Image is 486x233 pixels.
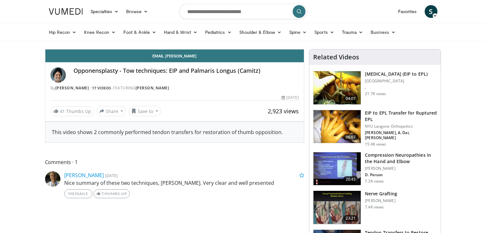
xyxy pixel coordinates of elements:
p: [PERSON_NAME] [365,166,437,171]
h3: [MEDICAL_DATA] (EIP to EPL) [365,71,428,77]
a: Business [367,26,399,39]
a: 04:07 [MEDICAL_DATA] (EIP to EPL) [GEOGRAPHIC_DATA] . 21.7K views [313,71,437,105]
p: 15.4K views [365,142,386,147]
div: By FEATURING [50,85,299,91]
input: Search topics, interventions [179,4,307,19]
span: 23:21 [343,215,359,222]
a: 17 Videos [90,85,113,91]
p: [GEOGRAPHIC_DATA] [365,79,428,84]
a: Spine [285,26,311,39]
h3: EIP to EPL Transfer for Ruptured EPL [365,110,437,123]
a: Specialties [87,5,123,18]
small: [DATE] [105,173,118,178]
a: Hand & Wrist [160,26,201,39]
p: D. Person [365,172,437,177]
a: Shoulder & Elbow [235,26,285,39]
span: 04:07 [343,95,359,102]
a: Message [64,189,92,198]
h4: Opponensplasty - Tow techniques: EIP and Palmaris Longus (Camitz) [73,67,299,74]
a: Trauma [338,26,367,39]
a: 20:43 Compression Neuropathies in the Hand and Elbow [PERSON_NAME] D. Person 7.3K views [313,152,437,186]
a: Sports [311,26,338,39]
a: 23:21 Nerve Grafting [PERSON_NAME] 7.4K views [313,191,437,224]
h3: Compression Neuropathies in the Hand and Elbow [365,152,437,165]
a: Browse [122,5,152,18]
img: EIP_to_EPL_100010392_2.jpg.150x105_q85_crop-smart_upscale.jpg [313,71,361,104]
h3: Nerve Grafting [365,191,397,197]
p: 7.3K views [365,179,384,184]
a: Pediatrics [201,26,235,39]
a: Favorites [394,5,421,18]
p: NYU Langone Orthopedics [365,124,437,129]
div: [DATE] [282,95,299,101]
h4: Related Videos [313,53,359,61]
a: Knee Recon [80,26,120,39]
img: VuMedi Logo [49,8,83,15]
span: Comments 1 [45,158,305,166]
span: 41 [60,108,65,114]
button: Save to [128,106,161,116]
a: [PERSON_NAME] [135,85,169,91]
a: Foot & Ankle [120,26,160,39]
p: Nice summary of these two techniques, [PERSON_NAME]. Very clear and well presented [64,179,305,187]
img: Avatar [45,171,60,187]
p: [PERSON_NAME], A. Dai, [PERSON_NAME] [365,130,437,140]
img: 243130_0003_1.png.150x105_q85_crop-smart_upscale.jpg [313,191,361,224]
div: This video shows 2 commonly performed tendon transfers for restoration of thumb opposition. [52,128,298,136]
span: 20:43 [343,176,359,183]
a: S [425,5,437,18]
a: 41 Thumbs Up [50,106,94,116]
p: 7.4K views [365,205,384,210]
a: Thumbs Up [94,189,130,198]
p: [PERSON_NAME] [365,198,397,203]
p: . [365,85,428,90]
span: 06:07 [343,134,359,140]
a: [PERSON_NAME] [64,172,104,179]
img: Avatar [50,67,66,83]
p: 21.7K views [365,91,386,96]
img: a4ffbba0-1ac7-42f2-b939-75c3e3ac8db6.150x105_q85_crop-smart_upscale.jpg [313,110,361,143]
a: 06:07 EIP to EPL Transfer for Ruptured EPL NYU Langone Orthopedics [PERSON_NAME], A. Dai, [PERSON... [313,110,437,147]
a: Email [PERSON_NAME] [45,49,304,62]
a: Hip Recon [45,26,81,39]
button: Share [96,106,126,116]
img: b54436d8-8e88-4114-8e17-c60436be65a7.150x105_q85_crop-smart_upscale.jpg [313,152,361,185]
span: 2,923 views [268,107,299,115]
a: [PERSON_NAME] [55,85,89,91]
